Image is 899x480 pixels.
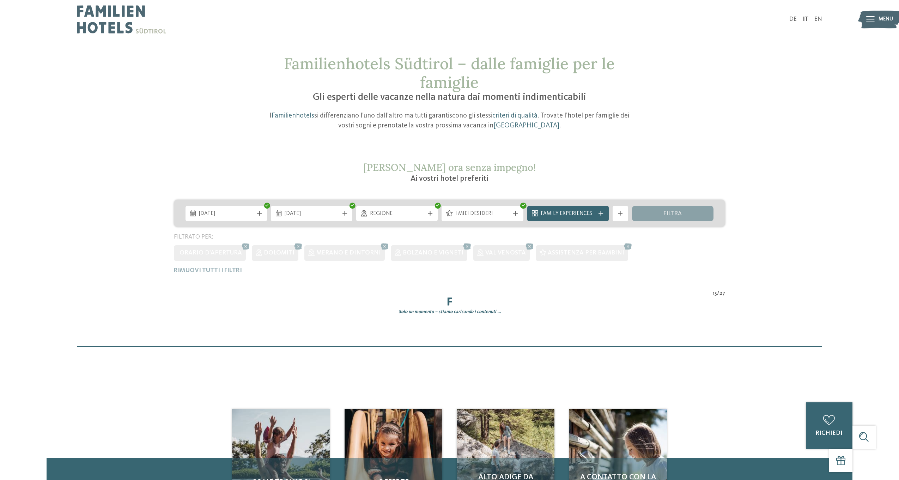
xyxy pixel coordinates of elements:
span: Regione [370,210,424,218]
span: 15 [713,290,717,298]
a: Familienhotels [272,112,314,119]
span: Ai vostri hotel preferiti [411,175,488,182]
span: I miei desideri [455,210,510,218]
span: Gli esperti delle vacanze nella natura dai momenti indimenticabili [313,92,586,102]
a: criteri di qualità [492,112,537,119]
span: 27 [719,290,725,298]
p: I si differenziano l’uno dall’altro ma tutti garantiscono gli stessi . Trovate l’hotel per famigl... [265,111,634,131]
span: richiedi [815,430,843,436]
span: Family Experiences [541,210,595,218]
span: Menu [879,16,893,23]
span: / [717,290,719,298]
span: [DATE] [199,210,253,218]
a: richiedi [806,402,852,449]
span: Familienhotels Südtirol – dalle famiglie per le famiglie [284,54,615,92]
a: DE [789,16,797,22]
span: [DATE] [285,210,339,218]
div: Solo un momento – stiamo caricando i contenuti … [168,309,731,315]
a: IT [803,16,809,22]
a: [GEOGRAPHIC_DATA] [493,122,559,129]
a: EN [814,16,822,22]
span: [PERSON_NAME] ora senza impegno! [363,161,536,174]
